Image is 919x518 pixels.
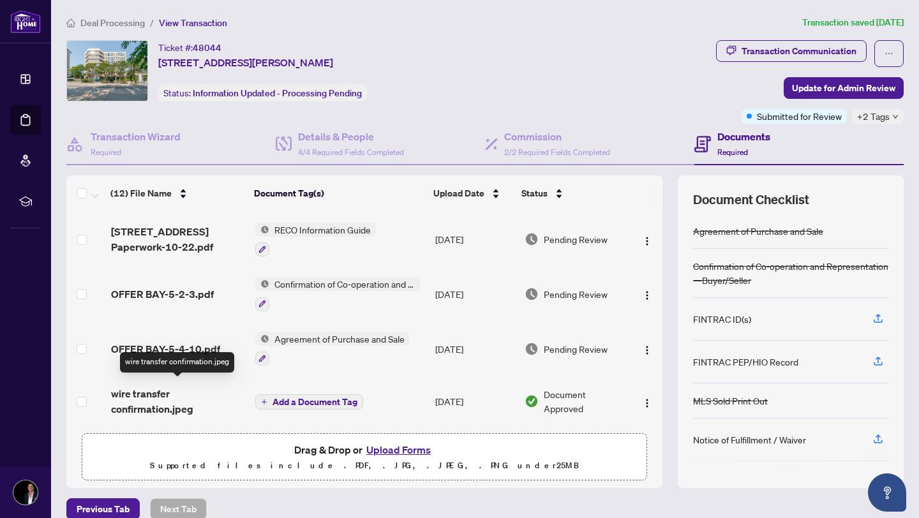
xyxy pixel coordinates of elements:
[742,41,856,61] div: Transaction Communication
[193,87,362,99] span: Information Updated - Processing Pending
[544,287,608,301] span: Pending Review
[111,386,245,417] span: wire transfer confirmation.jpeg
[255,223,269,237] img: Status Icon
[120,352,234,373] div: wire transfer confirmation.jpeg
[91,129,181,144] h4: Transaction Wizard
[150,15,154,30] li: /
[525,287,539,301] img: Document Status
[544,232,608,246] span: Pending Review
[66,18,75,27] span: home
[255,332,269,346] img: Status Icon
[784,77,904,99] button: Update for Admin Review
[717,147,748,157] span: Required
[269,332,410,346] span: Agreement of Purchase and Sale
[255,394,363,410] button: Add a Document Tag
[693,355,798,369] div: FINTRAC PEP/HIO Record
[693,433,806,447] div: Notice of Fulfillment / Waiver
[637,339,657,359] button: Logo
[693,312,751,326] div: FINTRAC ID(s)
[90,458,639,473] p: Supported files include .PDF, .JPG, .JPEG, .PNG under 25 MB
[67,41,147,101] img: IMG-40736219_1.jpg
[13,480,38,505] img: Profile Icon
[430,212,519,267] td: [DATE]
[792,78,895,98] span: Update for Admin Review
[716,40,867,62] button: Transaction Communication
[158,84,367,101] div: Status:
[298,147,404,157] span: 4/4 Required Fields Completed
[693,394,768,408] div: MLS Sold Print Out
[637,284,657,304] button: Logo
[802,15,904,30] article: Transaction saved [DATE]
[885,49,893,58] span: ellipsis
[10,10,41,33] img: logo
[525,342,539,356] img: Document Status
[637,391,657,411] button: Logo
[857,109,890,124] span: +2 Tags
[159,17,227,29] span: View Transaction
[269,223,376,237] span: RECO Information Guide
[158,40,221,55] div: Ticket #:
[193,42,221,54] span: 48044
[516,175,627,211] th: Status
[525,394,539,408] img: Document Status
[111,286,214,302] span: OFFER BAY-5-2-3.pdf
[111,341,220,357] span: OFFER BAY-5-4-10.pdf
[111,224,245,255] span: [STREET_ADDRESS] Paperwork-10-22.pdf
[249,175,428,211] th: Document Tag(s)
[294,441,435,458] span: Drag & Drop or
[255,223,376,257] button: Status IconRECO Information Guide
[428,175,517,211] th: Upload Date
[525,232,539,246] img: Document Status
[105,175,249,211] th: (12) File Name
[298,129,404,144] h4: Details & People
[91,147,121,157] span: Required
[269,277,421,291] span: Confirmation of Co-operation and Representation—Buyer/Seller
[430,267,519,322] td: [DATE]
[430,322,519,376] td: [DATE]
[255,277,421,311] button: Status IconConfirmation of Co-operation and Representation—Buyer/Seller
[717,129,770,144] h4: Documents
[110,186,172,200] span: (12) File Name
[430,376,519,427] td: [DATE]
[892,114,899,120] span: down
[504,129,610,144] h4: Commission
[544,387,626,415] span: Document Approved
[693,224,823,238] div: Agreement of Purchase and Sale
[693,259,888,287] div: Confirmation of Co-operation and Representation—Buyer/Seller
[82,434,646,481] span: Drag & Drop orUpload FormsSupported files include .PDF, .JPG, .JPEG, .PNG under25MB
[433,186,484,200] span: Upload Date
[255,332,410,366] button: Status IconAgreement of Purchase and Sale
[504,147,610,157] span: 2/2 Required Fields Completed
[642,236,652,246] img: Logo
[693,191,809,209] span: Document Checklist
[521,186,548,200] span: Status
[158,55,333,70] span: [STREET_ADDRESS][PERSON_NAME]
[757,109,842,123] span: Submitted for Review
[255,277,269,291] img: Status Icon
[868,473,906,512] button: Open asap
[637,229,657,249] button: Logo
[544,342,608,356] span: Pending Review
[261,399,267,405] span: plus
[362,441,435,458] button: Upload Forms
[642,345,652,355] img: Logo
[273,397,357,406] span: Add a Document Tag
[80,17,145,29] span: Deal Processing
[642,290,652,300] img: Logo
[642,398,652,408] img: Logo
